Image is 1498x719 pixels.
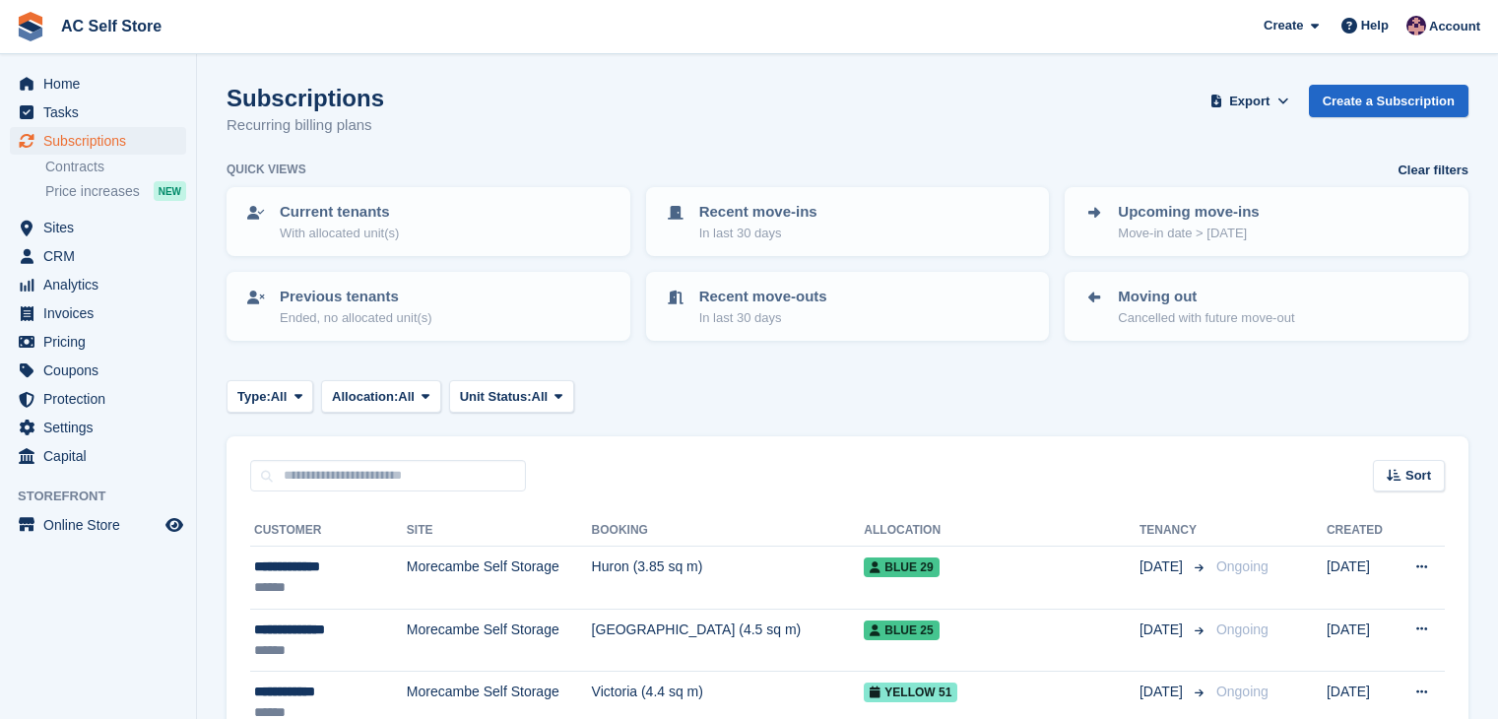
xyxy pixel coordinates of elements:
[280,286,432,308] p: Previous tenants
[699,201,817,224] p: Recent move-ins
[10,414,186,441] a: menu
[321,380,441,413] button: Allocation: All
[10,442,186,470] a: menu
[1361,16,1389,35] span: Help
[10,271,186,298] a: menu
[1067,274,1466,339] a: Moving out Cancelled with future move-out
[1398,161,1468,180] a: Clear filters
[407,547,592,610] td: Morecambe Self Storage
[1229,92,1270,111] span: Export
[43,414,162,441] span: Settings
[699,286,827,308] p: Recent move-outs
[1327,609,1395,672] td: [DATE]
[460,387,532,407] span: Unit Status:
[1118,286,1294,308] p: Moving out
[43,328,162,356] span: Pricing
[250,515,407,547] th: Customer
[43,299,162,327] span: Invoices
[280,201,399,224] p: Current tenants
[1140,556,1187,577] span: [DATE]
[864,683,957,702] span: Yellow 51
[407,515,592,547] th: Site
[228,189,628,254] a: Current tenants With allocated unit(s)
[271,387,288,407] span: All
[1118,224,1259,243] p: Move-in date > [DATE]
[1309,85,1468,117] a: Create a Subscription
[10,328,186,356] a: menu
[1327,515,1395,547] th: Created
[648,189,1048,254] a: Recent move-ins In last 30 days
[648,274,1048,339] a: Recent move-outs In last 30 days
[10,357,186,384] a: menu
[864,557,939,577] span: Blue 29
[43,242,162,270] span: CRM
[10,511,186,539] a: menu
[1118,201,1259,224] p: Upcoming move-ins
[332,387,398,407] span: Allocation:
[227,85,384,111] h1: Subscriptions
[227,114,384,137] p: Recurring billing plans
[1429,17,1480,36] span: Account
[1327,547,1395,610] td: [DATE]
[699,308,827,328] p: In last 30 days
[864,621,939,640] span: Blue 25
[43,442,162,470] span: Capital
[154,181,186,201] div: NEW
[45,182,140,201] span: Price increases
[227,161,306,178] h6: Quick views
[237,387,271,407] span: Type:
[1216,684,1269,699] span: Ongoing
[228,274,628,339] a: Previous tenants Ended, no allocated unit(s)
[45,180,186,202] a: Price increases NEW
[43,385,162,413] span: Protection
[16,12,45,41] img: stora-icon-8386f47178a22dfd0bd8f6a31ec36ba5ce8667c1dd55bd0f319d3a0aa187defe.svg
[53,10,169,42] a: AC Self Store
[43,127,162,155] span: Subscriptions
[227,380,313,413] button: Type: All
[1405,466,1431,486] span: Sort
[43,271,162,298] span: Analytics
[280,308,432,328] p: Ended, no allocated unit(s)
[10,214,186,241] a: menu
[864,515,1140,547] th: Allocation
[407,609,592,672] td: Morecambe Self Storage
[1216,558,1269,574] span: Ongoing
[10,242,186,270] a: menu
[398,387,415,407] span: All
[1140,682,1187,702] span: [DATE]
[1406,16,1426,35] img: Ted Cox
[592,547,865,610] td: Huron (3.85 sq m)
[10,98,186,126] a: menu
[43,357,162,384] span: Coupons
[1067,189,1466,254] a: Upcoming move-ins Move-in date > [DATE]
[43,511,162,539] span: Online Store
[532,387,549,407] span: All
[10,299,186,327] a: menu
[43,214,162,241] span: Sites
[1118,308,1294,328] p: Cancelled with future move-out
[10,127,186,155] a: menu
[1140,620,1187,640] span: [DATE]
[280,224,399,243] p: With allocated unit(s)
[592,515,865,547] th: Booking
[592,609,865,672] td: [GEOGRAPHIC_DATA] (4.5 sq m)
[1264,16,1303,35] span: Create
[10,385,186,413] a: menu
[43,98,162,126] span: Tasks
[1140,515,1208,547] th: Tenancy
[43,70,162,98] span: Home
[699,224,817,243] p: In last 30 days
[18,487,196,506] span: Storefront
[10,70,186,98] a: menu
[45,158,186,176] a: Contracts
[449,380,574,413] button: Unit Status: All
[1216,621,1269,637] span: Ongoing
[163,513,186,537] a: Preview store
[1206,85,1293,117] button: Export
